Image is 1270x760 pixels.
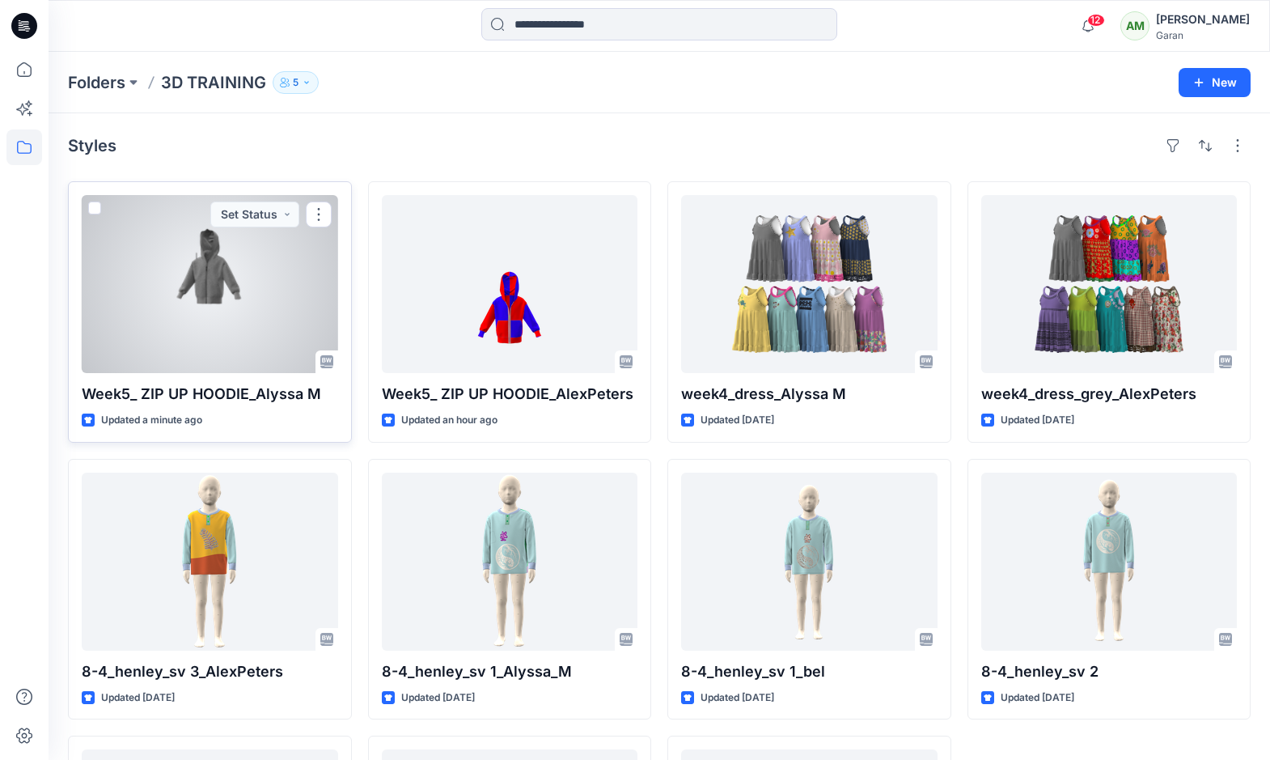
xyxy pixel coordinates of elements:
[1001,690,1074,707] p: Updated [DATE]
[82,195,338,373] a: Week5_ ZIP UP HOODIE_Alyssa M
[293,74,298,91] p: 5
[981,195,1238,373] a: week4_dress_grey_AlexPeters
[701,690,774,707] p: Updated [DATE]
[101,412,202,429] p: Updated a minute ago
[82,473,338,651] a: 8-4_henley_sv 3_AlexPeters
[1179,68,1251,97] button: New
[401,412,497,429] p: Updated an hour ago
[101,690,175,707] p: Updated [DATE]
[1001,412,1074,429] p: Updated [DATE]
[68,71,125,94] a: Folders
[382,473,638,651] a: 8-4_henley_sv 1_Alyssa_M
[981,383,1238,405] p: week4_dress_grey_AlexPeters
[82,383,338,405] p: Week5_ ZIP UP HOODIE_Alyssa M
[382,383,638,405] p: Week5_ ZIP UP HOODIE_AlexPeters
[981,660,1238,683] p: 8-4_henley_sv 2
[681,195,938,373] a: week4_dress_Alyssa M
[68,136,116,155] h4: Styles
[701,412,774,429] p: Updated [DATE]
[273,71,319,94] button: 5
[1156,29,1250,41] div: Garan
[401,690,475,707] p: Updated [DATE]
[981,473,1238,651] a: 8-4_henley_sv 2
[1120,11,1149,40] div: AM
[681,660,938,683] p: 8-4_henley_sv 1_bel
[382,195,638,373] a: Week5_ ZIP UP HOODIE_AlexPeters
[1087,14,1105,27] span: 12
[82,660,338,683] p: 8-4_henley_sv 3_AlexPeters
[1156,10,1250,29] div: [PERSON_NAME]
[681,383,938,405] p: week4_dress_Alyssa M
[681,473,938,651] a: 8-4_henley_sv 1_bel
[161,71,266,94] p: 3D TRAINING
[382,660,638,683] p: 8-4_henley_sv 1_Alyssa_M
